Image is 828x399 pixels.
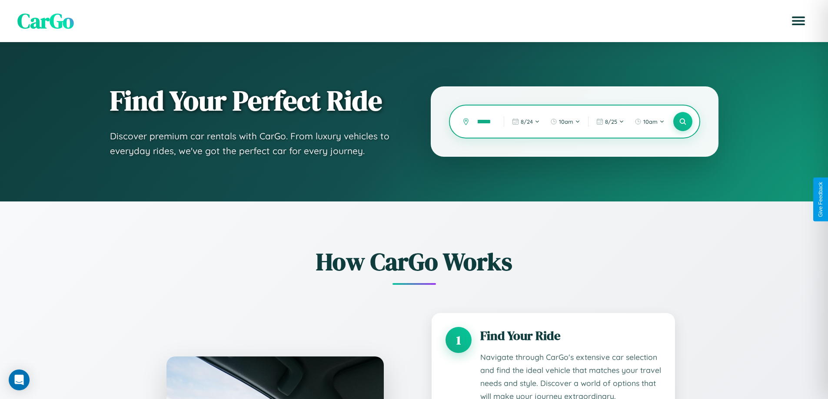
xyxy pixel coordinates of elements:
[559,118,573,125] span: 10am
[546,115,585,129] button: 10am
[630,115,669,129] button: 10am
[592,115,628,129] button: 8/25
[605,118,617,125] span: 8 / 25
[480,327,661,344] h3: Find Your Ride
[643,118,658,125] span: 10am
[153,245,675,278] h2: How CarGo Works
[818,182,824,217] div: Give Feedback
[9,369,30,390] div: Open Intercom Messenger
[786,9,811,33] button: Open menu
[446,327,472,353] div: 1
[17,7,74,35] span: CarGo
[508,115,544,129] button: 8/24
[521,118,533,125] span: 8 / 24
[110,86,396,116] h1: Find Your Perfect Ride
[110,129,396,158] p: Discover premium car rentals with CarGo. From luxury vehicles to everyday rides, we've got the pe...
